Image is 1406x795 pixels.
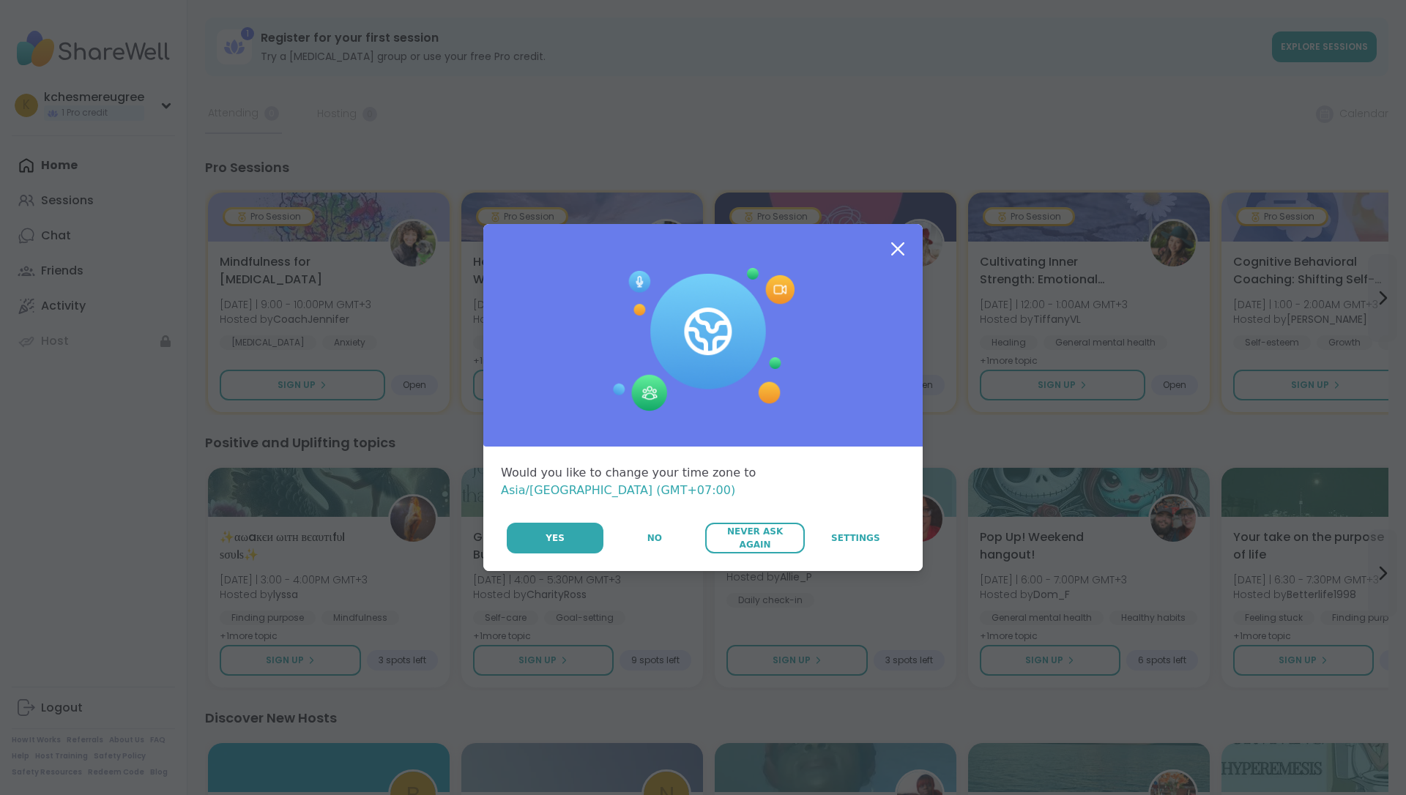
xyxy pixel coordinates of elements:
[831,531,880,545] span: Settings
[546,531,565,545] span: Yes
[611,268,795,411] img: Session Experience
[501,464,905,499] div: Would you like to change your time zone to
[507,523,603,553] button: Yes
[647,531,662,545] span: No
[713,525,797,551] span: Never Ask Again
[501,483,735,497] span: Asia/[GEOGRAPHIC_DATA] (GMT+07:00)
[806,523,905,553] a: Settings
[605,523,704,553] button: No
[705,523,804,553] button: Never Ask Again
